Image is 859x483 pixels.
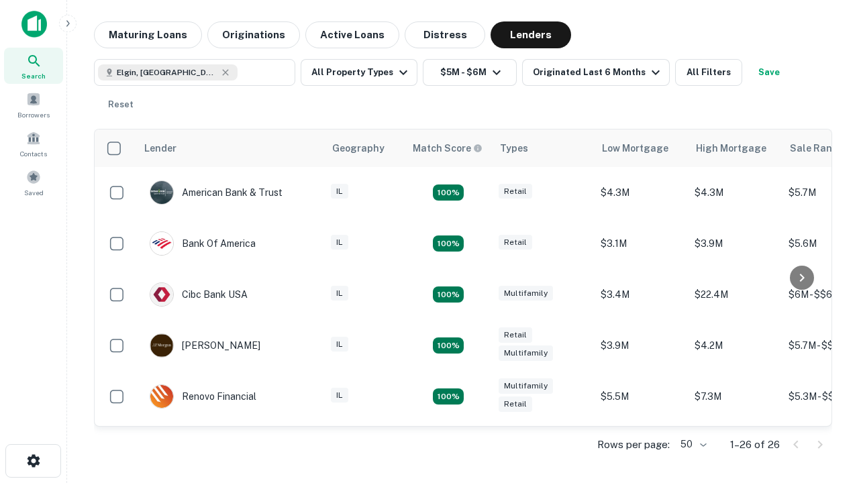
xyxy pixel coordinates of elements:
[150,181,173,204] img: picture
[331,286,348,301] div: IL
[594,167,688,218] td: $4.3M
[305,21,399,48] button: Active Loans
[499,396,532,412] div: Retail
[433,235,464,252] div: Matching Properties: 4, hasApolloMatch: undefined
[499,345,553,361] div: Multifamily
[413,141,483,156] div: Capitalize uses an advanced AI algorithm to match your search with the best lender. The match sco...
[301,59,417,86] button: All Property Types
[324,129,405,167] th: Geography
[675,435,709,454] div: 50
[594,218,688,269] td: $3.1M
[136,129,324,167] th: Lender
[433,388,464,405] div: Matching Properties: 4, hasApolloMatch: undefined
[20,148,47,159] span: Contacts
[499,235,532,250] div: Retail
[533,64,664,80] div: Originated Last 6 Months
[405,21,485,48] button: Distress
[500,140,528,156] div: Types
[675,59,742,86] button: All Filters
[433,184,464,201] div: Matching Properties: 7, hasApolloMatch: undefined
[688,422,782,473] td: $3.1M
[24,187,44,198] span: Saved
[150,334,173,357] img: picture
[207,21,300,48] button: Originations
[423,59,517,86] button: $5M - $6M
[688,129,782,167] th: High Mortgage
[492,129,594,167] th: Types
[331,388,348,403] div: IL
[4,164,63,201] a: Saved
[413,141,480,156] h6: Match Score
[433,337,464,354] div: Matching Properties: 4, hasApolloMatch: undefined
[602,140,668,156] div: Low Mortgage
[150,282,248,307] div: Cibc Bank USA
[594,269,688,320] td: $3.4M
[4,87,63,123] a: Borrowers
[150,283,173,306] img: picture
[433,286,464,303] div: Matching Properties: 4, hasApolloMatch: undefined
[332,140,385,156] div: Geography
[688,320,782,371] td: $4.2M
[144,140,176,156] div: Lender
[688,218,782,269] td: $3.9M
[331,235,348,250] div: IL
[21,11,47,38] img: capitalize-icon.png
[594,320,688,371] td: $3.9M
[331,337,348,352] div: IL
[21,70,46,81] span: Search
[499,378,553,394] div: Multifamily
[17,109,50,120] span: Borrowers
[99,91,142,118] button: Reset
[491,21,571,48] button: Lenders
[117,66,217,78] span: Elgin, [GEOGRAPHIC_DATA], [GEOGRAPHIC_DATA]
[594,129,688,167] th: Low Mortgage
[405,129,492,167] th: Capitalize uses an advanced AI algorithm to match your search with the best lender. The match sco...
[688,371,782,422] td: $7.3M
[696,140,766,156] div: High Mortgage
[150,384,256,409] div: Renovo Financial
[730,437,780,453] p: 1–26 of 26
[792,376,859,440] iframe: Chat Widget
[748,59,791,86] button: Save your search to get updates of matches that match your search criteria.
[150,385,173,408] img: picture
[150,232,173,255] img: picture
[499,286,553,301] div: Multifamily
[150,231,256,256] div: Bank Of America
[150,180,283,205] div: American Bank & Trust
[522,59,670,86] button: Originated Last 6 Months
[688,269,782,320] td: $22.4M
[4,48,63,84] a: Search
[4,125,63,162] a: Contacts
[331,184,348,199] div: IL
[94,21,202,48] button: Maturing Loans
[150,333,260,358] div: [PERSON_NAME]
[688,167,782,218] td: $4.3M
[594,422,688,473] td: $2.2M
[597,437,670,453] p: Rows per page:
[499,184,532,199] div: Retail
[594,371,688,422] td: $5.5M
[499,327,532,343] div: Retail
